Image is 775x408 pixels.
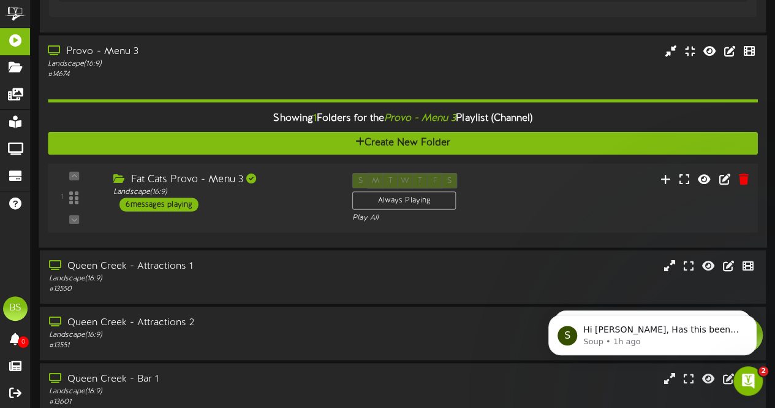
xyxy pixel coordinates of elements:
button: Create New Folder [48,132,757,155]
div: # 14674 [48,69,333,79]
div: Landscape ( 16:9 ) [48,58,333,69]
div: # 13601 [49,397,333,407]
div: Landscape ( 16:9 ) [49,330,333,341]
div: Always Playing [352,191,456,210]
span: 2 [758,366,768,376]
i: Provo - Menu 3 [384,113,456,124]
div: Fat Cats Provo - Menu 3 [113,172,334,187]
iframe: Intercom live chat [733,366,763,396]
div: Queen Creek - Attractions 2 [49,316,333,330]
div: Showing Folders for the Playlist (Channel) [39,106,767,132]
div: # 13551 [49,341,333,351]
div: Landscape ( 16:9 ) [113,187,334,197]
iframe: Intercom notifications message [530,289,775,375]
div: Queen Creek - Bar 1 [49,372,333,387]
div: # 13550 [49,284,333,294]
div: Queen Creek - Attractions 1 [49,260,333,274]
span: 0 [18,336,29,348]
div: Provo - Menu 3 [48,44,333,58]
div: Play All [352,212,513,223]
div: Landscape ( 16:9 ) [49,274,333,284]
div: 6 messages playing [119,198,198,211]
span: 1 [313,113,317,124]
div: BS [3,296,28,321]
div: Landscape ( 16:9 ) [49,387,333,397]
